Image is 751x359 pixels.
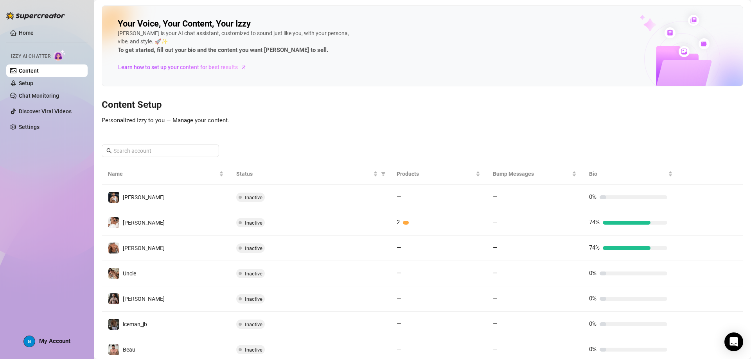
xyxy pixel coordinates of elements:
[589,193,596,200] span: 0%
[390,163,487,185] th: Products
[108,243,119,254] img: David
[236,170,372,178] span: Status
[589,320,596,327] span: 0%
[118,46,328,54] strong: To get started, fill out your bio and the content you want [PERSON_NAME] to sell.
[108,319,119,330] img: iceman_jb
[123,270,136,277] span: Uncle
[397,193,401,200] span: —
[583,163,679,185] th: Bio
[11,53,50,60] span: Izzy AI Chatter
[589,346,596,353] span: 0%
[19,80,33,86] a: Setup
[493,193,498,200] span: —
[245,245,262,251] span: Inactive
[245,321,262,327] span: Inactive
[397,295,401,302] span: —
[493,244,498,251] span: —
[6,12,65,20] img: logo-BBDzfeDw.svg
[24,336,35,347] img: ACg8ocLzDuRcQrbGmxKk7ZVwfyA6HDL-FX0AIvv9-oL6YgeKbVjWcg=s96-c
[493,320,498,327] span: —
[493,270,498,277] span: —
[106,148,112,154] span: search
[123,220,165,226] span: [PERSON_NAME]
[397,219,400,226] span: 2
[589,244,600,251] span: 74%
[397,270,401,277] span: —
[245,220,262,226] span: Inactive
[245,296,262,302] span: Inactive
[108,192,119,203] img: Chris
[102,99,743,111] h3: Content Setup
[108,344,119,355] img: Beau
[108,268,119,279] img: Uncle
[19,68,39,74] a: Content
[19,93,59,99] a: Chat Monitoring
[493,170,570,178] span: Bump Messages
[123,194,165,200] span: [PERSON_NAME]
[123,245,165,251] span: [PERSON_NAME]
[108,293,119,304] img: Marcus
[397,346,401,353] span: —
[493,346,498,353] span: —
[19,124,40,130] a: Settings
[245,271,262,277] span: Inactive
[118,18,251,29] h2: Your Voice, Your Content, Your Izzy
[113,146,208,155] input: Search account
[589,295,596,302] span: 0%
[622,6,743,86] img: ai-chatter-content-library-cLFOSyPT.png
[397,244,401,251] span: —
[230,163,390,185] th: Status
[397,320,401,327] span: —
[39,338,70,345] span: My Account
[245,347,262,353] span: Inactive
[123,346,135,353] span: Beau
[381,171,386,176] span: filter
[54,50,66,61] img: AI Chatter
[379,168,387,180] span: filter
[724,332,743,351] div: Open Intercom Messenger
[589,219,600,226] span: 74%
[102,117,229,124] span: Personalized Izzy to you — Manage your content.
[118,63,238,71] span: Learn how to set up your content for best results
[123,296,165,302] span: [PERSON_NAME]
[118,61,253,73] a: Learn how to set up your content for best results
[240,63,248,71] span: arrow-right
[589,270,596,277] span: 0%
[493,219,498,226] span: —
[19,108,72,114] a: Discover Viral Videos
[589,170,667,178] span: Bio
[118,29,352,55] div: [PERSON_NAME] is your AI chat assistant, customized to sound just like you, with your persona, vi...
[108,170,217,178] span: Name
[487,163,583,185] th: Bump Messages
[397,170,474,178] span: Products
[19,30,34,36] a: Home
[245,195,262,200] span: Inactive
[493,295,498,302] span: —
[102,163,230,185] th: Name
[108,217,119,228] img: Jake
[123,321,147,327] span: iceman_jb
